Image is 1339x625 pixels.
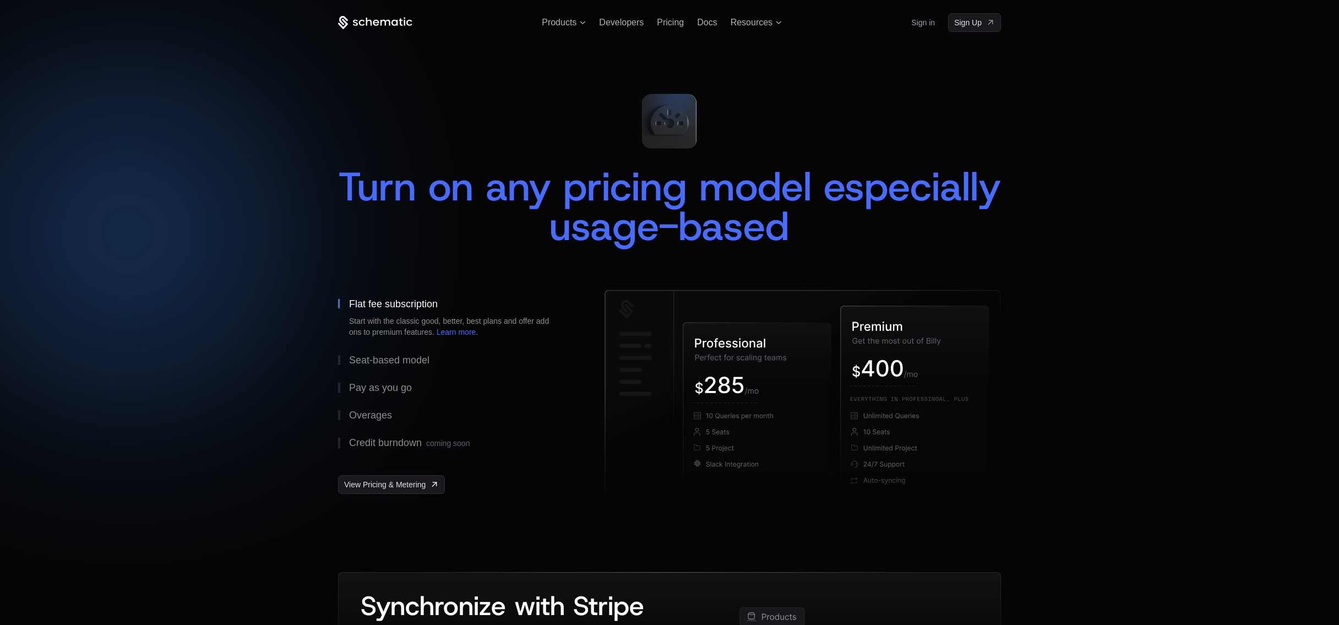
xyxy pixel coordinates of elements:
span: Products [542,18,576,28]
button: Overages [338,401,569,429]
g: 285 [705,377,744,393]
button: Flat fee subscriptionStart with the classic good, better, best plans and offer add ons to premium... [338,290,569,346]
div: Start with the classic good, better, best plans and offer add ons to premium features. . [349,316,558,338]
div: Pay as you go [349,383,412,393]
div: Credit burndown [349,438,470,449]
span: coming soon [426,439,470,448]
span: Synchronize with Stripe [361,588,644,623]
g: 400 [862,360,903,377]
div: Flat fee subscription [349,299,438,309]
a: Pricing [657,18,684,27]
a: Docs [697,18,717,27]
div: Seat-based model [349,355,429,365]
a: [object Object] [948,13,1001,32]
a: Sign in [911,14,935,31]
button: Pay as you go [338,374,569,401]
a: [object Object],[object Object] [338,475,445,494]
span: Sign Up [954,17,982,28]
span: Resources [731,18,772,28]
span: Turn on any pricing model especially usage-based [338,160,1013,253]
button: Credit burndowncoming soon [338,429,569,458]
a: Developers [599,18,644,27]
a: Learn more [437,328,476,336]
button: Seat-based model [338,346,569,374]
span: View Pricing & Metering [344,479,426,490]
div: Overages [349,410,392,420]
